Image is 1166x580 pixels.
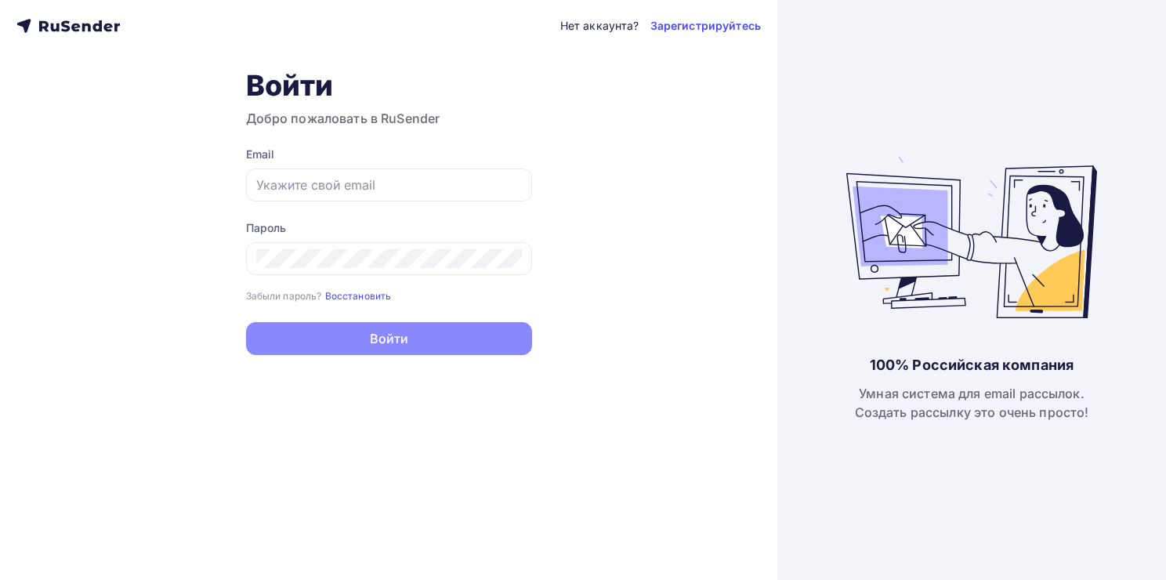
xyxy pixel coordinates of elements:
div: Пароль [246,220,532,236]
button: Войти [246,322,532,355]
input: Укажите свой email [256,176,522,194]
h3: Добро пожаловать в RuSender [246,109,532,128]
div: Email [246,147,532,162]
a: Восстановить [325,288,392,302]
div: Умная система для email рассылок. Создать рассылку это очень просто! [855,384,1089,422]
h1: Войти [246,68,532,103]
div: Нет аккаунта? [560,18,639,34]
div: 100% Российская компания [870,356,1074,375]
a: Зарегистрируйтесь [650,18,761,34]
small: Забыли пароль? [246,290,322,302]
small: Восстановить [325,290,392,302]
